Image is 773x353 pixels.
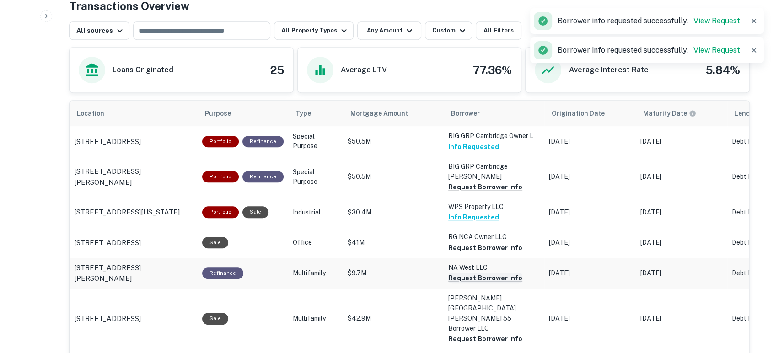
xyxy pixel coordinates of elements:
[425,21,472,40] button: Custom
[76,25,125,36] div: All sources
[525,21,554,40] button: Save your search to get updates of matches that match your search criteria.
[640,314,723,323] p: [DATE]
[202,136,239,147] div: This is a portfolio loan with 3 properties
[448,141,499,152] button: Info Requested
[242,136,284,147] div: This loan purpose was for refinancing
[544,101,636,126] th: Origination Date
[348,137,439,146] p: $50.5M
[473,62,512,78] h4: 77.36%
[640,268,723,278] p: [DATE]
[643,108,708,118] span: Maturity dates displayed may be estimated. Please contact the lender for the most accurate maturi...
[549,238,631,247] p: [DATE]
[348,268,439,278] p: $9.7M
[74,207,193,218] a: [STREET_ADDRESS][US_STATE]
[448,232,540,242] p: RG NCA Owner LLC
[74,136,141,147] p: [STREET_ADDRESS]
[448,242,522,253] button: Request Borrower Info
[348,238,439,247] p: $41M
[636,101,727,126] th: Maturity dates displayed may be estimated. Please contact the lender for the most accurate maturi...
[549,137,631,146] p: [DATE]
[640,208,723,217] p: [DATE]
[70,101,198,126] th: Location
[640,238,723,247] p: [DATE]
[640,137,723,146] p: [DATE]
[69,21,129,40] button: All sources
[242,206,268,218] div: Sale
[350,108,420,119] span: Mortgage Amount
[640,172,723,182] p: [DATE]
[205,108,243,119] span: Purpose
[343,101,444,126] th: Mortgage Amount
[74,237,141,248] p: [STREET_ADDRESS]
[293,167,338,187] p: Special Purpose
[693,16,740,25] a: View Request
[549,208,631,217] p: [DATE]
[202,267,243,279] div: This loan purpose was for refinancing
[448,333,522,344] button: Request Borrower Info
[113,64,173,75] h6: Loans Originated
[448,262,540,273] p: NA West LLC
[643,108,687,118] h6: Maturity Date
[451,108,480,119] span: Borrower
[74,313,141,324] p: [STREET_ADDRESS]
[293,314,338,323] p: Multifamily
[77,108,116,119] span: Location
[293,238,338,247] p: Office
[549,314,631,323] p: [DATE]
[274,21,354,40] button: All Property Types
[558,45,740,56] p: Borrower info requested successfully.
[569,64,648,75] h6: Average Interest Rate
[348,172,439,182] p: $50.5M
[549,268,631,278] p: [DATE]
[198,101,288,126] th: Purpose
[448,161,540,182] p: BIG GRP Cambridge [PERSON_NAME]
[202,313,228,324] div: Sale
[74,237,193,248] a: [STREET_ADDRESS]
[448,131,540,141] p: BIG GRP Cambridge Owner L
[202,237,228,248] div: Sale
[693,46,740,54] a: View Request
[727,280,773,324] iframe: Chat Widget
[74,136,193,147] a: [STREET_ADDRESS]
[288,101,343,126] th: Type
[270,62,284,78] h4: 25
[202,171,239,182] div: This is a portfolio loan with 2 properties
[549,172,631,182] p: [DATE]
[202,206,239,218] div: This is a portfolio loan with 11 properties
[448,293,540,333] p: [PERSON_NAME] [GEOGRAPHIC_DATA][PERSON_NAME] 55 Borrower LLC
[432,25,467,36] div: Custom
[348,208,439,217] p: $30.4M
[448,202,540,212] p: WPS Property LLC
[74,166,193,187] a: [STREET_ADDRESS][PERSON_NAME]
[706,62,740,78] h4: 5.84%
[448,212,499,223] button: Info Requested
[74,313,193,324] a: [STREET_ADDRESS]
[293,132,338,151] p: Special Purpose
[357,21,421,40] button: Any Amount
[444,101,544,126] th: Borrower
[552,108,617,119] span: Origination Date
[341,64,387,75] h6: Average LTV
[74,262,193,284] a: [STREET_ADDRESS][PERSON_NAME]
[643,108,696,118] div: Maturity dates displayed may be estimated. Please contact the lender for the most accurate maturi...
[74,207,180,218] p: [STREET_ADDRESS][US_STATE]
[242,171,284,182] div: This loan purpose was for refinancing
[348,314,439,323] p: $42.9M
[448,273,522,283] button: Request Borrower Info
[558,16,740,27] p: Borrower info requested successfully.
[448,182,522,193] button: Request Borrower Info
[293,268,338,278] p: Multifamily
[293,208,338,217] p: Industrial
[476,21,521,40] button: All Filters
[295,108,323,119] span: Type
